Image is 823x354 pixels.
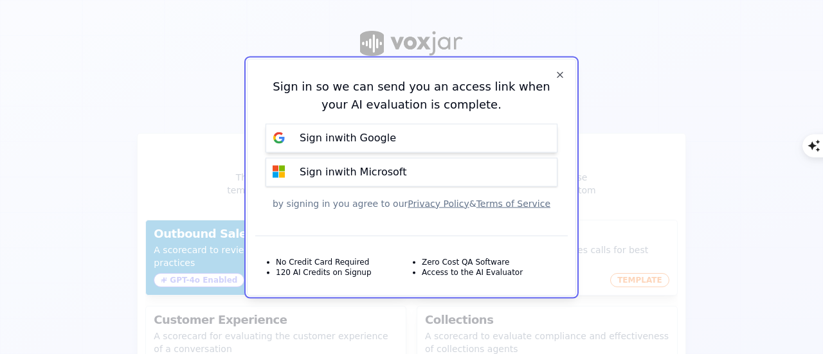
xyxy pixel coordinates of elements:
img: google Sign in button [266,125,292,151]
li: No Credit Card Required [276,256,369,267]
li: Zero Cost QA Software [422,256,509,267]
button: Privacy Policy [408,197,469,209]
div: by signing in you agree to our & [266,197,557,209]
button: Sign inwith Google [266,123,557,152]
div: Sign in so we can send you an access link when your AI evaluation is complete. [266,77,557,113]
li: 120 AI Credits on Signup [276,267,372,277]
button: Sign inwith Microsoft [266,157,557,186]
button: Terms of Service [476,197,550,209]
li: Access to the AI Evaluator [422,267,523,277]
img: microsoft Sign in button [266,159,292,185]
p: Sign in with Microsoft [300,164,406,180]
p: Sign in with Google [300,130,396,146]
